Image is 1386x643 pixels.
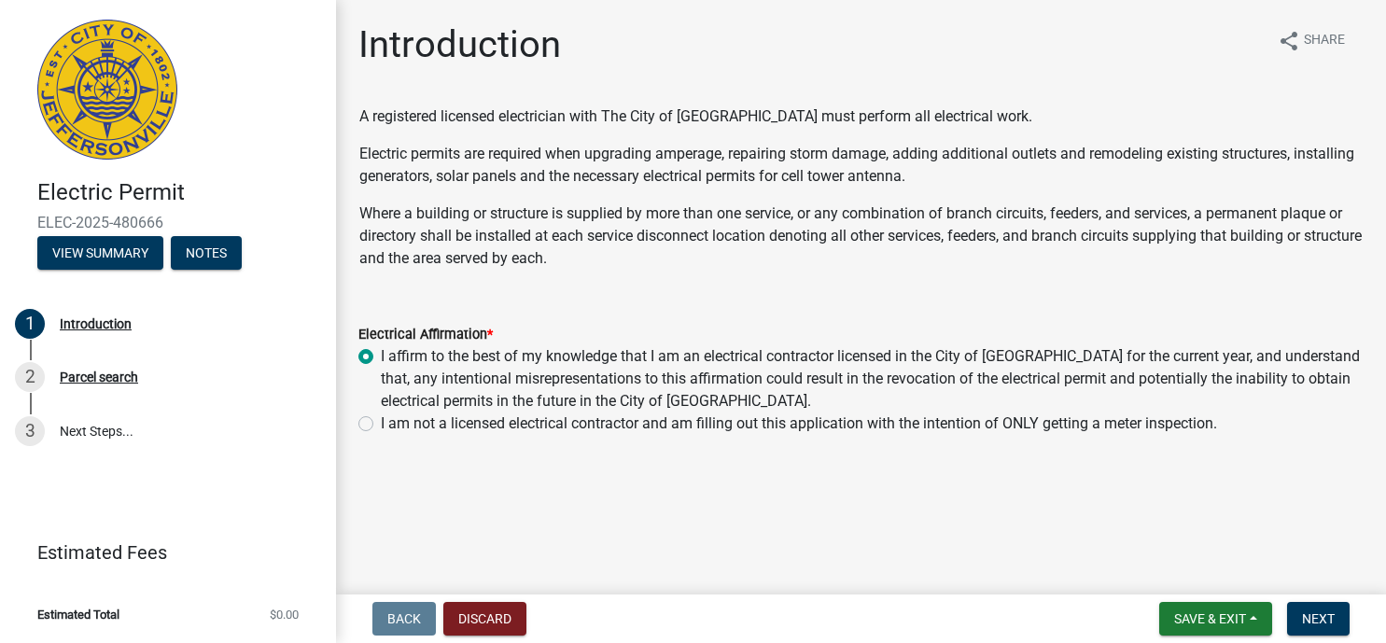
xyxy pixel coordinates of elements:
[37,214,299,231] span: ELEC-2025-480666
[37,236,163,270] button: View Summary
[387,611,421,626] span: Back
[15,362,45,392] div: 2
[37,20,177,160] img: City of Jeffersonville, Indiana
[1278,30,1300,52] i: share
[15,534,306,571] a: Estimated Fees
[443,602,526,636] button: Discard
[1263,22,1360,59] button: shareShare
[359,203,1363,270] p: Where a building or structure is supplied by more than one service, or any combination of branch ...
[359,105,1363,128] p: A registered licensed electrician with The City of [GEOGRAPHIC_DATA] must perform all electrical ...
[372,602,436,636] button: Back
[37,246,163,261] wm-modal-confirm: Summary
[1302,611,1335,626] span: Next
[359,143,1363,188] p: Electric permits are required when upgrading amperage, repairing storm damage, adding additional ...
[15,309,45,339] div: 1
[171,246,242,261] wm-modal-confirm: Notes
[358,22,561,67] h1: Introduction
[15,416,45,446] div: 3
[381,345,1364,412] label: I affirm to the best of my knowledge that I am an electrical contractor licensed in the City of [...
[1159,602,1272,636] button: Save & Exit
[37,179,321,206] h4: Electric Permit
[381,412,1217,435] label: I am not a licensed electrical contractor and am filling out this application with the intention ...
[358,328,493,342] label: Electrical Affirmation
[60,317,132,330] div: Introduction
[171,236,242,270] button: Notes
[37,608,119,621] span: Estimated Total
[1304,30,1345,52] span: Share
[1287,602,1350,636] button: Next
[1174,611,1246,626] span: Save & Exit
[270,608,299,621] span: $0.00
[60,370,138,384] div: Parcel search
